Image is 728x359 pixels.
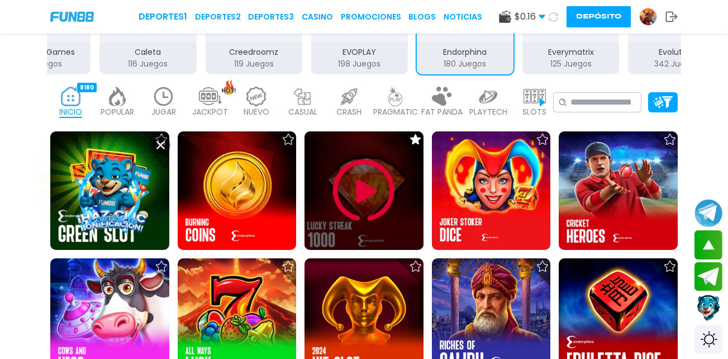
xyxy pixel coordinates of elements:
[417,58,513,70] p: 180 Juegos
[248,11,294,23] a: Deportes3
[417,46,513,58] p: Endorphina
[178,131,297,251] img: Burning Coins
[60,140,163,242] img: Image Link
[432,131,551,251] img: Joker Stoker Dice
[567,6,631,27] button: Depósito
[222,80,236,95] img: hot
[628,46,725,58] p: Evolution
[77,83,97,92] div: 9180
[421,106,463,118] p: FAT PANDA
[311,46,408,58] p: EVOPLAY
[522,106,546,118] p: SLOTS
[694,262,722,291] button: Join telegram
[341,11,401,23] a: Promociones
[302,11,333,23] a: CASINO
[50,131,169,251] img: Green Slot
[515,10,545,23] span: $ 0.16
[205,46,302,58] p: Creedroomz
[639,8,665,26] a: Avatar
[106,87,129,106] img: popular_light.webp
[99,46,196,58] p: Caleta
[50,12,94,21] img: Company Logo
[408,11,436,23] a: BLOGS
[292,87,314,106] img: casual_light.webp
[431,87,453,106] img: fat_panda_light.webp
[288,106,317,118] p: CASUAL
[694,199,722,228] button: Join telegram channel
[522,46,619,58] p: Everymatrix
[99,58,196,70] p: 116 Juegos
[199,87,221,106] img: jackpot_light.webp
[311,58,408,70] p: 198 Juegos
[101,106,134,118] p: POPULAR
[195,11,241,23] a: Deportes2
[477,87,499,106] img: playtech_light.webp
[244,106,269,118] p: NUEVO
[336,106,361,118] p: CRASH
[524,87,546,106] img: slots_light.webp
[59,106,82,118] p: INICIO
[373,106,418,118] p: PRAGMATIC
[245,87,268,106] img: new_light.webp
[330,157,397,224] img: Play Game
[653,96,673,108] img: Platform Filter
[628,58,725,70] p: 342 Juegos
[694,230,722,259] button: scroll up
[522,58,619,70] p: 125 Juegos
[60,87,82,106] img: home_active.webp
[205,58,302,70] p: 119 Juegos
[694,325,722,353] div: Switch theme
[139,10,187,23] a: Deportes1
[640,8,656,25] img: Avatar
[153,87,175,106] img: recent_light.webp
[384,87,407,106] img: pragmatic_light.webp
[444,11,482,23] a: NOTICIAS
[192,106,228,118] p: JACKPOT
[338,87,360,106] img: crash_light.webp
[151,106,176,118] p: JUGAR
[694,294,722,323] button: Contact customer service
[469,106,507,118] p: PLAYTECH
[559,131,678,251] img: Cricket Heroes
